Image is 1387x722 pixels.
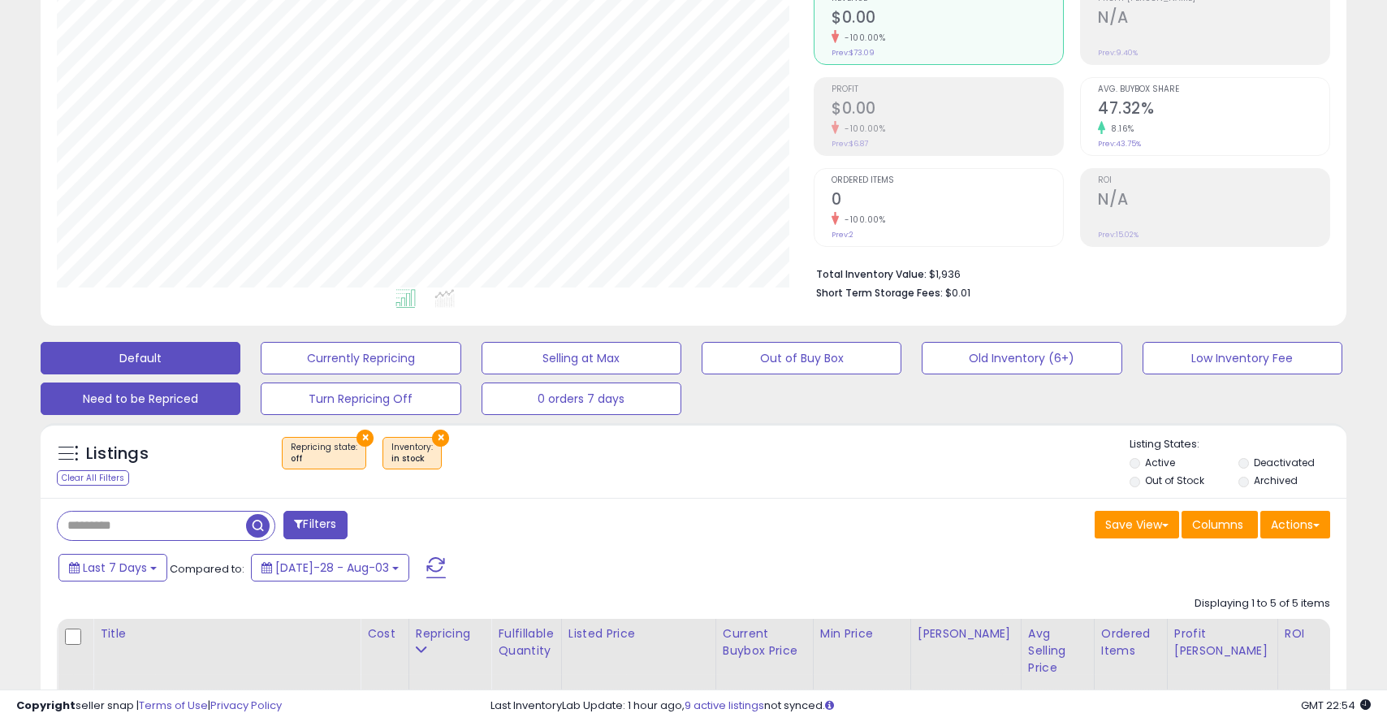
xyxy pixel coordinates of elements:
[432,430,449,447] button: ×
[1192,517,1243,533] span: Columns
[1145,456,1175,469] label: Active
[702,342,901,374] button: Out of Buy Box
[945,285,970,300] span: $0.01
[170,561,244,577] span: Compared to:
[139,698,208,713] a: Terms of Use
[816,267,927,281] b: Total Inventory Value:
[1285,625,1344,642] div: ROI
[839,32,885,44] small: -100.00%
[100,625,353,642] div: Title
[832,190,1063,212] h2: 0
[275,560,389,576] span: [DATE]-28 - Aug-03
[16,698,76,713] strong: Copyright
[261,383,460,415] button: Turn Repricing Off
[839,123,885,135] small: -100.00%
[1098,139,1141,149] small: Prev: 43.75%
[1098,48,1138,58] small: Prev: 9.40%
[832,99,1063,121] h2: $0.00
[1105,123,1134,135] small: 8.16%
[918,625,1014,642] div: [PERSON_NAME]
[16,698,282,714] div: seller snap | |
[1260,511,1330,538] button: Actions
[57,470,129,486] div: Clear All Filters
[86,443,149,465] h5: Listings
[832,139,868,149] small: Prev: $6.87
[1028,625,1087,677] div: Avg Selling Price
[1254,456,1315,469] label: Deactivated
[1143,342,1342,374] button: Low Inventory Fee
[816,263,1318,283] li: $1,936
[391,453,433,465] div: in stock
[1254,473,1298,487] label: Archived
[568,625,709,642] div: Listed Price
[391,441,433,465] span: Inventory :
[482,342,681,374] button: Selling at Max
[832,85,1063,94] span: Profit
[482,383,681,415] button: 0 orders 7 days
[1098,190,1329,212] h2: N/A
[685,698,764,713] a: 9 active listings
[416,625,485,642] div: Repricing
[210,698,282,713] a: Privacy Policy
[1098,85,1329,94] span: Avg. Buybox Share
[1145,473,1204,487] label: Out of Stock
[1098,176,1329,185] span: ROI
[1182,511,1258,538] button: Columns
[490,698,1371,714] div: Last InventoryLab Update: 1 hour ago, not synced.
[820,625,904,642] div: Min Price
[832,8,1063,30] h2: $0.00
[58,554,167,581] button: Last 7 Days
[283,511,347,539] button: Filters
[1130,437,1346,452] p: Listing States:
[1098,99,1329,121] h2: 47.32%
[261,342,460,374] button: Currently Repricing
[41,342,240,374] button: Default
[1101,625,1160,659] div: Ordered Items
[832,48,875,58] small: Prev: $73.09
[291,453,357,465] div: off
[1174,625,1271,659] div: Profit [PERSON_NAME]
[1098,8,1329,30] h2: N/A
[1301,698,1371,713] span: 2025-08-11 22:54 GMT
[816,286,943,300] b: Short Term Storage Fees:
[1195,596,1330,612] div: Displaying 1 to 5 of 5 items
[832,176,1063,185] span: Ordered Items
[41,383,240,415] button: Need to be Repriced
[83,560,147,576] span: Last 7 Days
[291,441,357,465] span: Repricing state :
[367,625,402,642] div: Cost
[498,625,554,659] div: Fulfillable Quantity
[723,625,806,659] div: Current Buybox Price
[1095,511,1179,538] button: Save View
[356,430,374,447] button: ×
[832,230,853,240] small: Prev: 2
[922,342,1121,374] button: Old Inventory (6+)
[251,554,409,581] button: [DATE]-28 - Aug-03
[839,214,885,226] small: -100.00%
[1098,230,1139,240] small: Prev: 15.02%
